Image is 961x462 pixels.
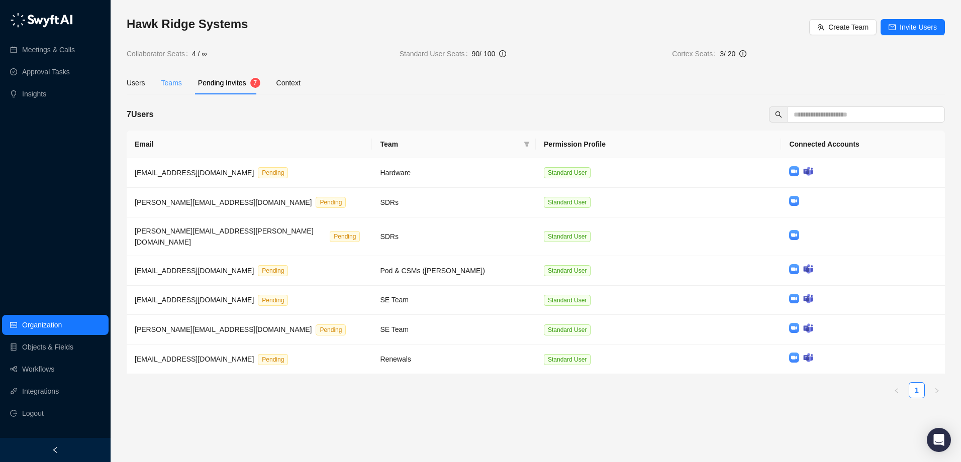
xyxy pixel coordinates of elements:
img: zoom-DkfWWZB2.png [789,230,799,240]
a: Meetings & Calls [22,40,75,60]
span: filter [522,137,532,152]
img: zoom-DkfWWZB2.png [789,196,799,206]
a: Objects & Fields [22,337,73,357]
h5: 7 Users [127,108,153,121]
button: Invite Users [881,19,945,35]
span: Collaborator Seats [127,48,192,59]
img: zoom-DkfWWZB2.png [789,264,799,274]
span: search [775,111,782,118]
span: Standard User [544,354,591,365]
th: Email [127,131,372,158]
li: Previous Page [889,382,905,398]
span: left [52,446,59,453]
span: Standard User [544,167,591,178]
span: team [817,24,824,31]
td: Renewals [372,344,536,374]
div: Open Intercom Messenger [927,428,951,452]
span: Pending [258,354,288,365]
span: Pending Invites [198,79,246,87]
td: SE Team [372,315,536,344]
span: [PERSON_NAME][EMAIL_ADDRESS][DOMAIN_NAME] [135,325,312,333]
span: 4 / ∞ [192,48,207,59]
td: Hardware [372,158,536,188]
img: zoom-DkfWWZB2.png [789,294,799,304]
a: Organization [22,315,62,335]
span: 7 [253,79,257,86]
button: Create Team [809,19,877,35]
td: SDRs [372,217,536,256]
a: Workflows [22,359,54,379]
span: Pending [316,197,346,208]
span: Standard User [544,324,591,335]
button: left [889,382,905,398]
img: microsoft-teams-BZ5xE2bQ.png [803,167,813,176]
img: zoom-DkfWWZB2.png [789,166,799,176]
td: SE Team [372,286,536,315]
span: [EMAIL_ADDRESS][DOMAIN_NAME] [135,267,254,275]
img: microsoft-teams-BZ5xE2bQ.png [803,264,813,274]
span: 90 / 100 [472,50,496,58]
div: Users [127,77,145,88]
td: Pod & CSMs ([PERSON_NAME]) [372,256,536,286]
span: Pending [258,167,288,178]
td: SDRs [372,188,536,217]
h3: Hawk Ridge Systems [127,16,809,32]
span: filter [524,141,530,147]
a: 1 [909,383,924,398]
span: Standard User [544,231,591,242]
img: logo-05li4sbe.png [10,13,73,28]
span: info-circle [499,50,506,57]
span: mail [889,24,896,31]
span: Pending [330,231,360,242]
span: Pending [316,324,346,335]
span: [PERSON_NAME][EMAIL_ADDRESS][PERSON_NAME][DOMAIN_NAME] [135,227,314,246]
button: right [929,382,945,398]
span: Team [380,139,520,150]
span: info-circle [739,50,746,57]
img: microsoft-teams-BZ5xE2bQ.png [803,294,813,303]
span: Standard User [544,265,591,276]
li: Next Page [929,382,945,398]
span: Pending [258,265,288,276]
span: Logout [22,403,44,423]
span: [EMAIL_ADDRESS][DOMAIN_NAME] [135,296,254,304]
img: zoom-DkfWWZB2.png [789,353,799,363]
span: [EMAIL_ADDRESS][DOMAIN_NAME] [135,169,254,177]
span: Standard User Seats [400,48,472,59]
span: [PERSON_NAME][EMAIL_ADDRESS][DOMAIN_NAME] [135,198,312,206]
li: 1 [909,382,925,398]
a: Integrations [22,381,59,401]
th: Permission Profile [536,131,781,158]
sup: 7 [250,78,260,88]
span: Cortex Seats [672,48,720,59]
img: microsoft-teams-BZ5xE2bQ.png [803,323,813,333]
span: Pending [258,295,288,306]
span: Standard User [544,295,591,306]
a: Insights [22,84,46,104]
div: Context [276,77,301,88]
span: Invite Users [900,22,937,33]
img: microsoft-teams-BZ5xE2bQ.png [803,353,813,363]
span: Standard User [544,197,591,208]
th: Connected Accounts [781,131,945,158]
span: [EMAIL_ADDRESS][DOMAIN_NAME] [135,355,254,363]
span: Create Team [828,22,869,33]
span: left [894,388,900,394]
span: logout [10,410,17,417]
span: 3 / 20 [720,50,735,58]
div: Teams [161,77,182,88]
a: Approval Tasks [22,62,70,82]
span: right [934,388,940,394]
img: zoom-DkfWWZB2.png [789,323,799,333]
